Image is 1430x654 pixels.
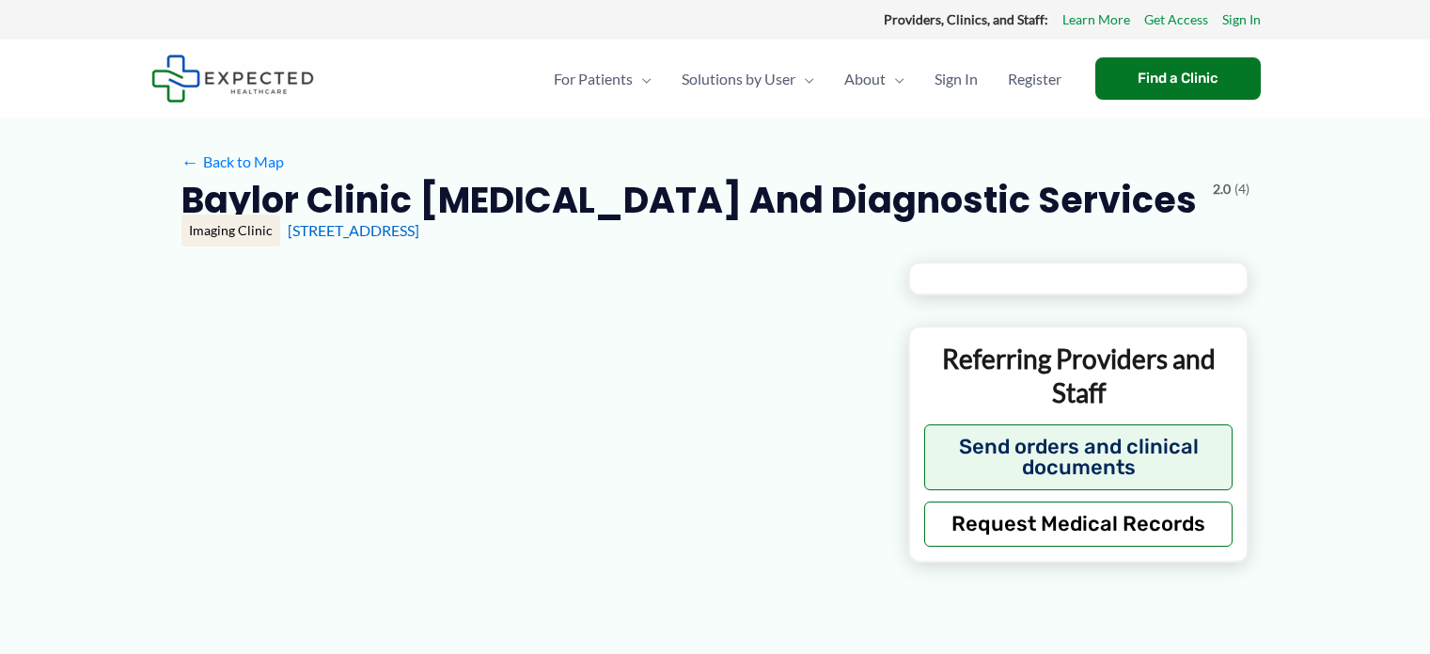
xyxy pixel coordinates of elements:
[554,46,633,112] span: For Patients
[181,152,199,170] span: ←
[1213,177,1231,201] span: 2.0
[924,424,1234,490] button: Send orders and clinical documents
[151,55,314,103] img: Expected Healthcare Logo - side, dark font, small
[919,46,993,112] a: Sign In
[795,46,814,112] span: Menu Toggle
[539,46,1076,112] nav: Primary Site Navigation
[1144,8,1208,32] a: Get Access
[288,221,419,239] a: [STREET_ADDRESS]
[181,215,280,247] div: Imaging Clinic
[1062,8,1130,32] a: Learn More
[1222,8,1261,32] a: Sign In
[633,46,652,112] span: Menu Toggle
[667,46,829,112] a: Solutions by UserMenu Toggle
[829,46,919,112] a: AboutMenu Toggle
[181,148,284,176] a: ←Back to Map
[935,46,978,112] span: Sign In
[1095,57,1261,100] a: Find a Clinic
[844,46,886,112] span: About
[682,46,795,112] span: Solutions by User
[993,46,1076,112] a: Register
[924,502,1234,547] button: Request Medical Records
[1234,177,1249,201] span: (4)
[924,342,1234,410] p: Referring Providers and Staff
[1008,46,1061,112] span: Register
[181,177,1197,223] h2: Baylor Clinic [MEDICAL_DATA] and Diagnostic Services
[886,46,904,112] span: Menu Toggle
[539,46,667,112] a: For PatientsMenu Toggle
[884,11,1048,27] strong: Providers, Clinics, and Staff:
